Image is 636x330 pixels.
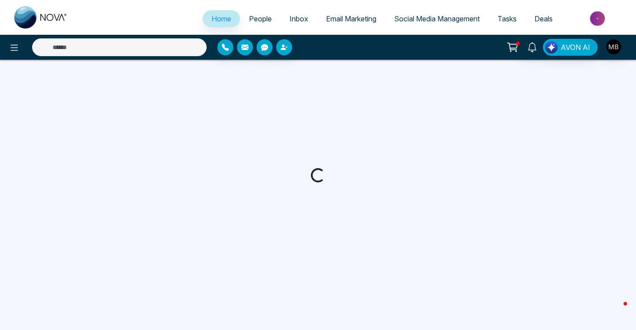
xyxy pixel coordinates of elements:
span: Deals [534,14,553,23]
img: Lead Flow [545,41,558,54]
img: Market-place.gif [566,8,631,29]
span: Home [212,14,231,23]
a: Tasks [489,10,526,27]
span: Tasks [497,14,517,23]
span: Social Media Management [394,14,480,23]
span: People [249,14,272,23]
span: Inbox [289,14,308,23]
a: Home [203,10,240,27]
img: User Avatar [606,39,621,54]
a: Inbox [281,10,317,27]
span: AVON AI [561,42,590,53]
iframe: Intercom live chat [606,300,627,321]
a: Deals [526,10,562,27]
a: People [240,10,281,27]
a: Email Marketing [317,10,385,27]
button: AVON AI [543,39,598,56]
a: Social Media Management [385,10,489,27]
img: Nova CRM Logo [14,6,68,29]
span: Email Marketing [326,14,376,23]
